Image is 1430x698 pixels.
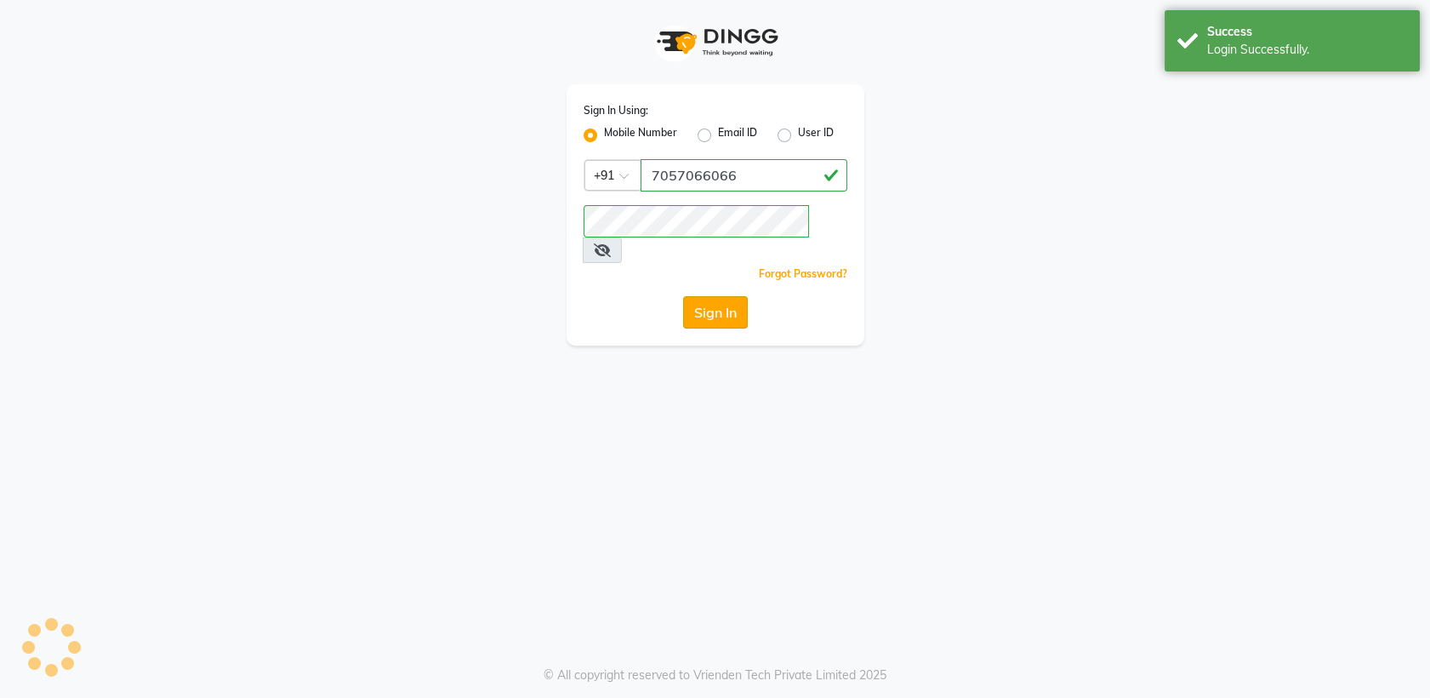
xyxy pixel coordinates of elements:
input: Username [584,205,809,237]
label: Mobile Number [604,125,677,146]
img: logo1.svg [647,17,783,67]
div: Login Successfully. [1207,41,1407,59]
label: Sign In Using: [584,103,648,118]
label: User ID [798,125,834,146]
a: Forgot Password? [759,267,847,280]
input: Username [641,159,847,192]
button: Sign In [683,296,748,329]
label: Email ID [718,125,757,146]
div: Success [1207,23,1407,41]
